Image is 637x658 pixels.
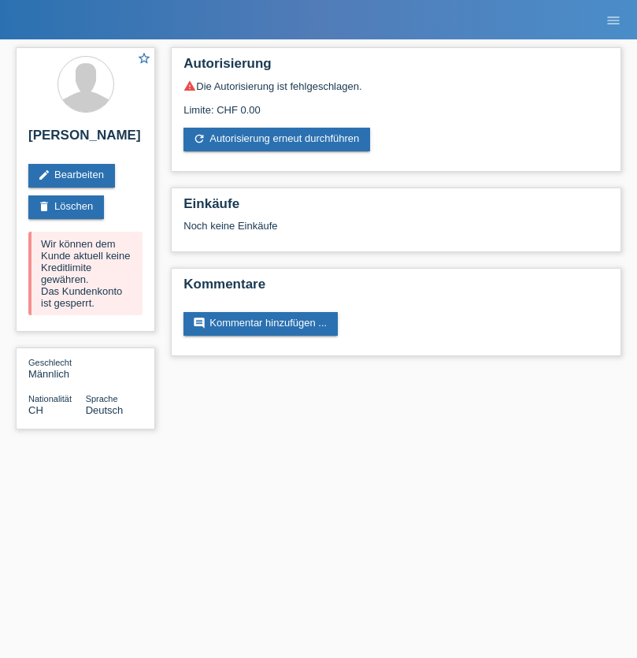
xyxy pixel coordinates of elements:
i: edit [38,169,50,181]
div: Noch keine Einkäufe [183,220,609,243]
span: Nationalität [28,394,72,403]
div: Wir können dem Kunde aktuell keine Kreditlimite gewähren. Das Kundenkonto ist gesperrt. [28,232,143,315]
i: comment [193,317,206,329]
a: editBearbeiten [28,164,115,188]
i: star_border [137,51,151,65]
a: menu [598,15,629,24]
h2: Kommentare [183,277,609,300]
div: Die Autorisierung ist fehlgeschlagen. [183,80,609,92]
span: Schweiz [28,404,43,416]
h2: [PERSON_NAME] [28,128,143,151]
a: refreshAutorisierung erneut durchführen [183,128,370,151]
div: Limite: CHF 0.00 [183,92,609,116]
span: Sprache [86,394,118,403]
h2: Einkäufe [183,196,609,220]
i: warning [183,80,196,92]
i: delete [38,200,50,213]
a: star_border [137,51,151,68]
span: Deutsch [86,404,124,416]
h2: Autorisierung [183,56,609,80]
a: deleteLöschen [28,195,104,219]
a: commentKommentar hinzufügen ... [183,312,338,336]
i: refresh [193,132,206,145]
div: Männlich [28,356,86,380]
span: Geschlecht [28,358,72,367]
i: menu [606,13,621,28]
